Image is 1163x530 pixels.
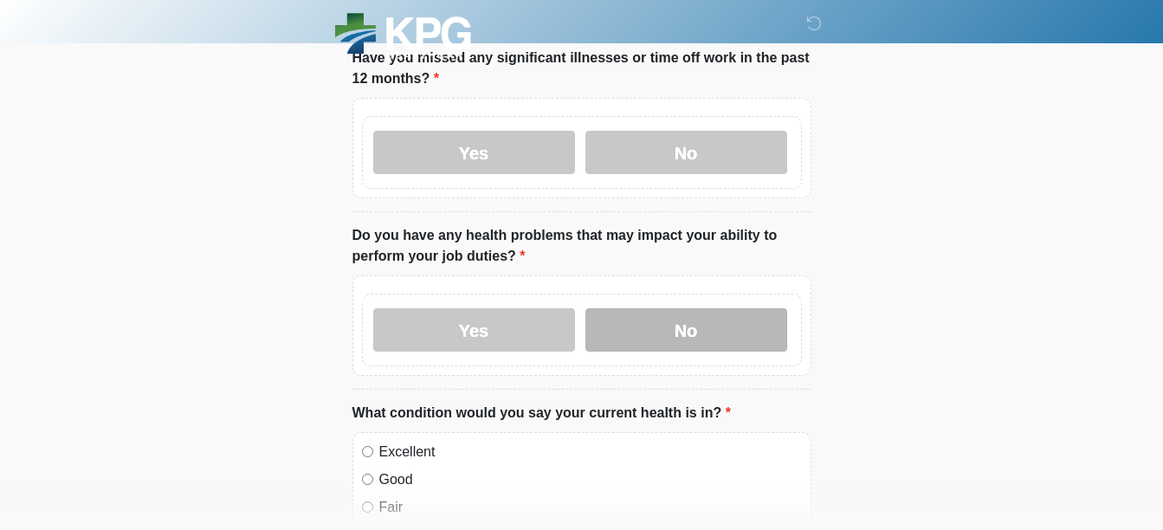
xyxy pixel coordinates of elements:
[362,474,373,485] input: Good
[362,446,373,457] input: Excellent
[379,497,802,518] label: Fair
[362,501,373,513] input: Fair
[379,442,802,462] label: Excellent
[373,308,575,352] label: Yes
[585,308,787,352] label: No
[585,131,787,174] label: No
[335,13,471,59] img: KPG Healthcare Logo
[352,403,731,423] label: What condition would you say your current health is in?
[373,131,575,174] label: Yes
[379,469,802,490] label: Good
[352,225,811,267] label: Do you have any health problems that may impact your ability to perform your job duties?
